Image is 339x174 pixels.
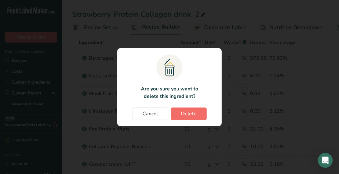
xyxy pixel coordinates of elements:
[132,108,168,120] button: Cancel
[318,153,333,168] div: Open Intercom Messenger
[137,85,202,100] p: Are you sure you want to delete this ingredient?
[171,108,207,120] button: Delete
[181,110,197,117] span: Delete
[142,110,158,117] span: Cancel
